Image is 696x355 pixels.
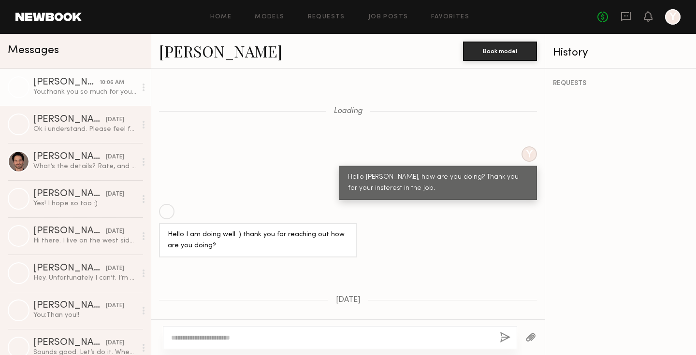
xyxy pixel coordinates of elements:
[33,199,136,208] div: Yes! I hope so too :)
[33,311,136,320] div: You: Than you!!
[665,9,681,25] a: Y
[8,45,59,56] span: Messages
[33,273,136,283] div: Hey. Unfortunately I can’t. I’m booked and away right now. I’m free the 21-27
[106,115,124,125] div: [DATE]
[168,229,348,252] div: Hello I am doing well :) thank you for reaching out how are you doing?
[100,78,124,87] div: 10:06 AM
[336,296,361,304] span: [DATE]
[308,14,345,20] a: Requests
[255,14,284,20] a: Models
[210,14,232,20] a: Home
[106,153,124,162] div: [DATE]
[33,338,106,348] div: [PERSON_NAME]
[33,125,136,134] div: Ok i understand. Please feel free to reach out either here or at [EMAIL_ADDRESS][DOMAIN_NAME]
[368,14,408,20] a: Job Posts
[348,172,528,194] div: Hello [PERSON_NAME], how are you doing? Thank you for your insterest in the job.
[159,41,282,61] a: [PERSON_NAME]
[333,107,362,115] span: Loading
[106,190,124,199] div: [DATE]
[33,264,106,273] div: [PERSON_NAME]
[33,227,106,236] div: [PERSON_NAME]
[553,47,688,58] div: History
[33,301,106,311] div: [PERSON_NAME]
[33,115,106,125] div: [PERSON_NAME]
[33,78,100,87] div: [PERSON_NAME]
[106,301,124,311] div: [DATE]
[106,339,124,348] div: [DATE]
[33,189,106,199] div: [PERSON_NAME]
[463,42,537,61] button: Book model
[33,152,106,162] div: [PERSON_NAME]
[33,162,136,171] div: What’s the details? Rate, and proposed work date ?
[33,87,136,97] div: You: thank you so much for your understanding! Anytime beween 9:30 and 12 works.
[553,80,688,87] div: REQUESTS
[463,46,537,55] a: Book model
[106,264,124,273] div: [DATE]
[106,227,124,236] div: [DATE]
[33,236,136,245] div: Hi there. I live on the west side in [GEOGRAPHIC_DATA], so downtown won’t work for a fitting as i...
[431,14,469,20] a: Favorites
